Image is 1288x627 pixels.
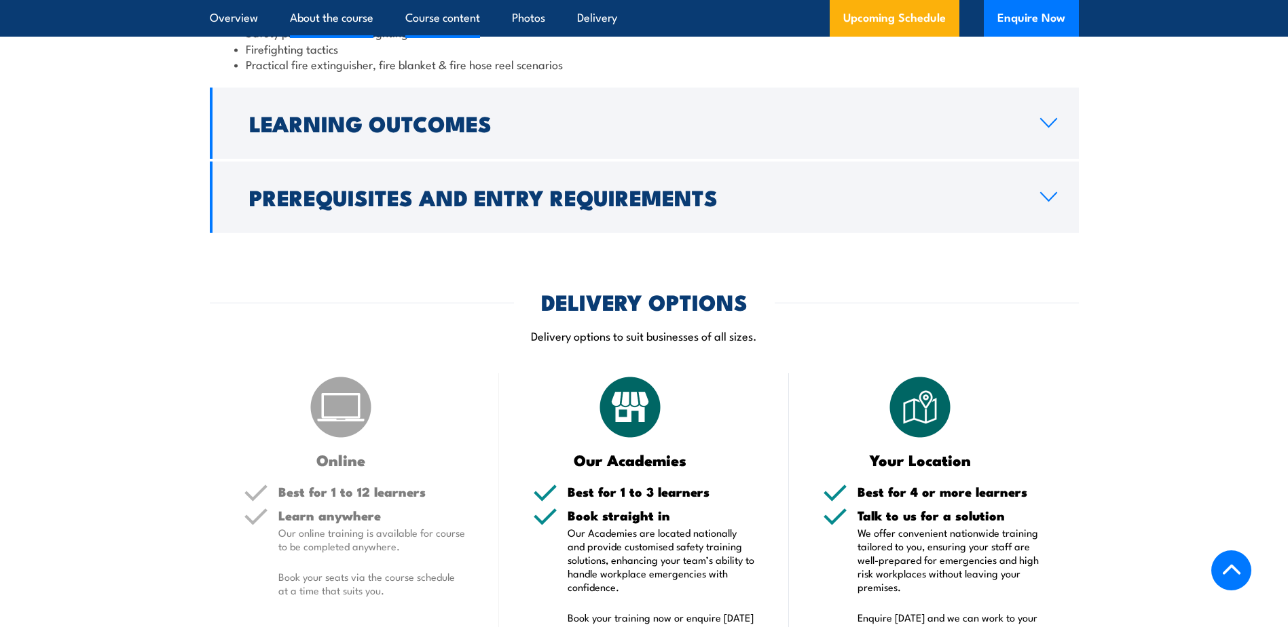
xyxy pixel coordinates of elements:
p: Our Academies are located nationally and provide customised safety training solutions, enhancing ... [568,526,755,594]
h5: Learn anywhere [278,509,466,522]
h5: Best for 1 to 12 learners [278,485,466,498]
h5: Best for 1 to 3 learners [568,485,755,498]
h5: Book straight in [568,509,755,522]
li: Practical fire extinguisher, fire blanket & fire hose reel scenarios [234,56,1054,72]
a: Learning Outcomes [210,88,1079,159]
p: Book your seats via the course schedule at a time that suits you. [278,570,466,597]
a: Prerequisites and Entry Requirements [210,161,1079,233]
h2: Learning Outcomes [249,113,1018,132]
h5: Best for 4 or more learners [858,485,1045,498]
h2: Prerequisites and Entry Requirements [249,187,1018,206]
p: Our online training is available for course to be completed anywhere. [278,526,466,553]
h3: Our Academies [533,452,728,468]
h3: Online [244,452,439,468]
h5: Talk to us for a solution [858,509,1045,522]
h3: Your Location [823,452,1018,468]
h2: DELIVERY OPTIONS [541,292,748,311]
p: Delivery options to suit businesses of all sizes. [210,328,1079,343]
p: We offer convenient nationwide training tailored to you, ensuring your staff are well-prepared fo... [858,526,1045,594]
li: Firefighting tactics [234,41,1054,56]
